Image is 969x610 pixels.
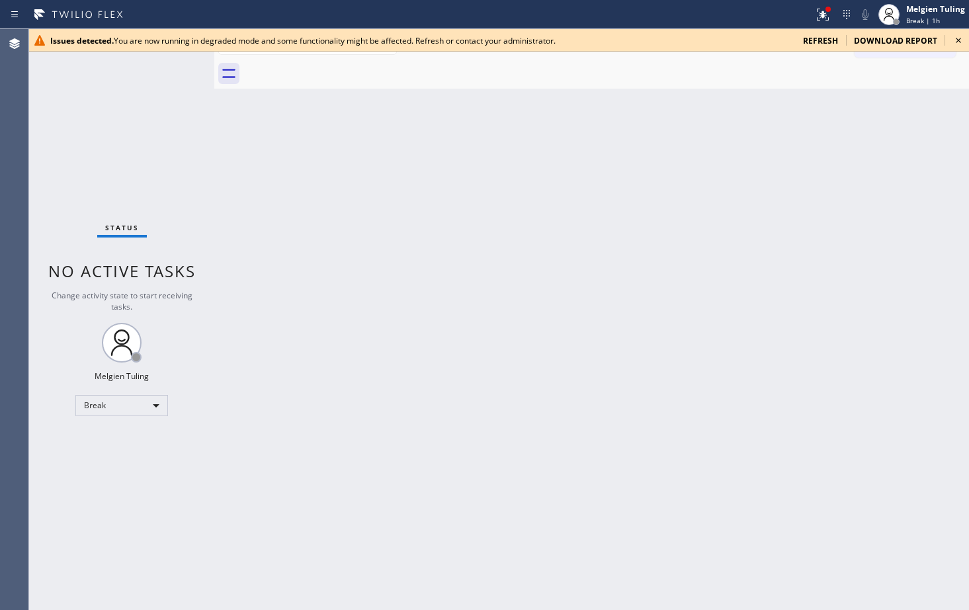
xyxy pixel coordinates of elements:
span: Status [105,223,139,232]
span: Break | 1h [906,16,940,25]
div: Break [75,395,168,416]
div: You are now running in degraded mode and some functionality might be affected. Refresh or contact... [50,35,792,46]
div: Melgien Tuling [906,3,965,15]
span: refresh [803,35,838,46]
div: Melgien Tuling [95,370,149,382]
span: No active tasks [48,260,196,282]
span: download report [854,35,937,46]
button: Mute [856,5,874,24]
span: Change activity state to start receiving tasks. [52,290,192,312]
b: Issues detected. [50,35,114,46]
